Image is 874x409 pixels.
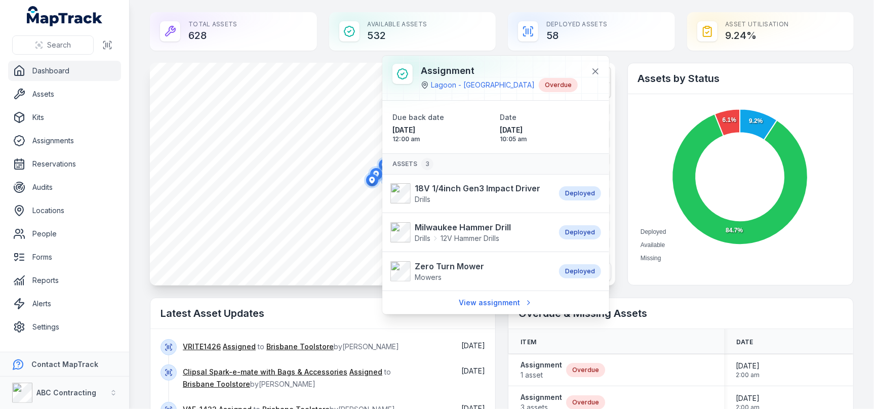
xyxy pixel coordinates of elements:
span: [DATE] [392,125,492,135]
a: Assignments [8,131,121,151]
a: Assigned [349,367,382,377]
a: Kits [8,107,121,128]
span: Date [500,113,517,121]
strong: 18V 1/4inch Gen3 Impact Driver [415,182,540,194]
a: Locations [8,200,121,221]
span: Mowers [415,273,442,281]
strong: Assignment [521,392,562,402]
span: [DATE] [736,393,760,403]
span: Missing [641,255,661,262]
span: Assets [392,158,433,170]
a: Dashboard [8,61,121,81]
span: Drills [415,195,430,203]
a: View assignment [453,293,539,312]
a: 18V 1/4inch Gen3 Impact DriverDrills [390,182,549,204]
div: Deployed [559,186,601,200]
strong: Milwaukee Hammer Drill [415,221,511,233]
div: Deployed [559,225,601,239]
a: Audits [8,177,121,197]
strong: Assignment [521,360,562,370]
a: Reports [8,270,121,291]
span: [DATE] [461,366,485,375]
a: Settings [8,317,121,337]
div: Overdue [566,363,605,377]
time: 31/08/2024, 2:00:00 am [736,361,760,379]
time: 31/01/2025, 12:00:00 am [392,125,492,143]
span: to by [PERSON_NAME] [183,367,391,388]
a: Lagoon - [GEOGRAPHIC_DATA] [431,80,535,90]
h2: Overdue & Missing Assets [519,306,843,320]
span: Drills [415,233,430,243]
span: Search [47,40,71,50]
a: VRITE1426 [183,342,221,352]
button: Search [12,35,94,55]
canvas: Map [150,63,610,285]
time: 20/01/2025, 10:05:34 am [500,125,599,143]
span: [DATE] [736,361,760,371]
a: Forms [8,247,121,267]
div: Deployed [559,264,601,278]
strong: ABC Contracting [36,388,96,397]
span: 1 asset [521,370,562,380]
span: [DATE] [500,125,599,135]
a: People [8,224,121,244]
a: Alerts [8,294,121,314]
span: 10:05 am [500,135,599,143]
span: [DATE] [461,341,485,350]
span: Deployed [641,228,666,235]
a: Assigned [223,342,256,352]
span: Available [641,241,665,249]
a: Reservations [8,154,121,174]
span: Item [521,338,536,346]
span: 12V Hammer Drills [441,233,499,243]
time: 10/09/2025, 1:45:37 pm [461,366,485,375]
a: Brisbane Toolstore [266,342,334,352]
a: Brisbane Toolstore [183,379,250,389]
a: Zero Turn MowerMowers [390,260,549,282]
time: 10/09/2025, 1:45:37 pm [461,341,485,350]
h3: Assignment [421,64,578,78]
a: Assets [8,84,121,104]
a: Assignment1 asset [521,360,562,380]
a: Milwaukee Hammer DrillDrills12V Hammer Drills [390,221,549,243]
strong: Contact MapTrack [31,360,98,369]
span: 2:00 am [736,371,760,379]
span: to by [PERSON_NAME] [183,342,399,351]
div: 3 [421,158,433,170]
div: Overdue [539,78,578,92]
a: MapTrack [27,6,103,26]
a: Clipsal Spark-e-mate with Bags & Accessories [183,367,347,377]
span: Due back date [392,113,444,121]
span: Date [736,338,753,346]
h2: Assets by Status [638,71,843,86]
strong: Zero Turn Mower [415,260,484,272]
span: 12:00 am [392,135,492,143]
h2: Latest Asset Updates [161,306,485,320]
